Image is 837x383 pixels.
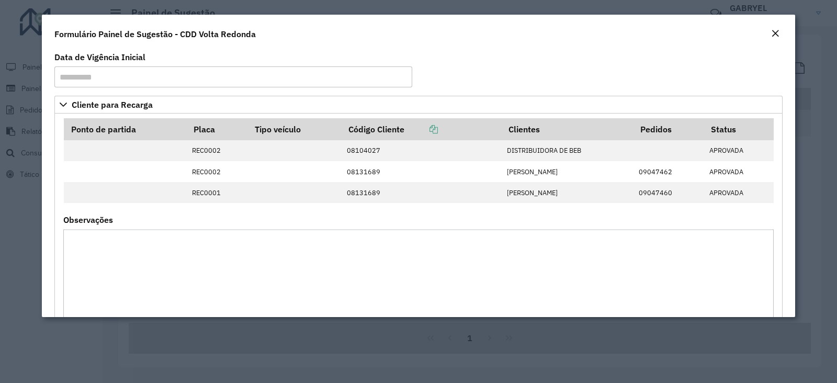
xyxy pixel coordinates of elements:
td: 08131689 [341,161,502,182]
td: 09047462 [633,161,704,182]
td: REC0001 [186,182,247,203]
em: Fechar [771,29,779,38]
a: Cliente para Recarga [54,96,783,114]
div: Cliente para Recarga [54,114,783,369]
td: [PERSON_NAME] [502,161,634,182]
th: Tipo veículo [248,118,341,140]
td: REC0002 [186,140,247,161]
th: Clientes [502,118,634,140]
h4: Formulário Painel de Sugestão - CDD Volta Redonda [54,28,256,40]
th: Placa [186,118,247,140]
td: APROVADA [704,161,774,182]
button: Close [768,27,783,41]
td: 08131689 [341,182,502,203]
a: Copiar [404,124,438,134]
td: [PERSON_NAME] [502,182,634,203]
label: Data de Vigência Inicial [54,51,145,63]
th: Ponto de partida [64,118,187,140]
td: 09047460 [633,182,704,203]
span: Cliente para Recarga [72,100,153,109]
th: Código Cliente [341,118,502,140]
td: 08104027 [341,140,502,161]
th: Status [704,118,774,140]
td: DISTRIBUIDORA DE BEB [502,140,634,161]
td: REC0002 [186,161,247,182]
label: Observações [63,213,113,226]
th: Pedidos [633,118,704,140]
td: APROVADA [704,182,774,203]
td: APROVADA [704,140,774,161]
